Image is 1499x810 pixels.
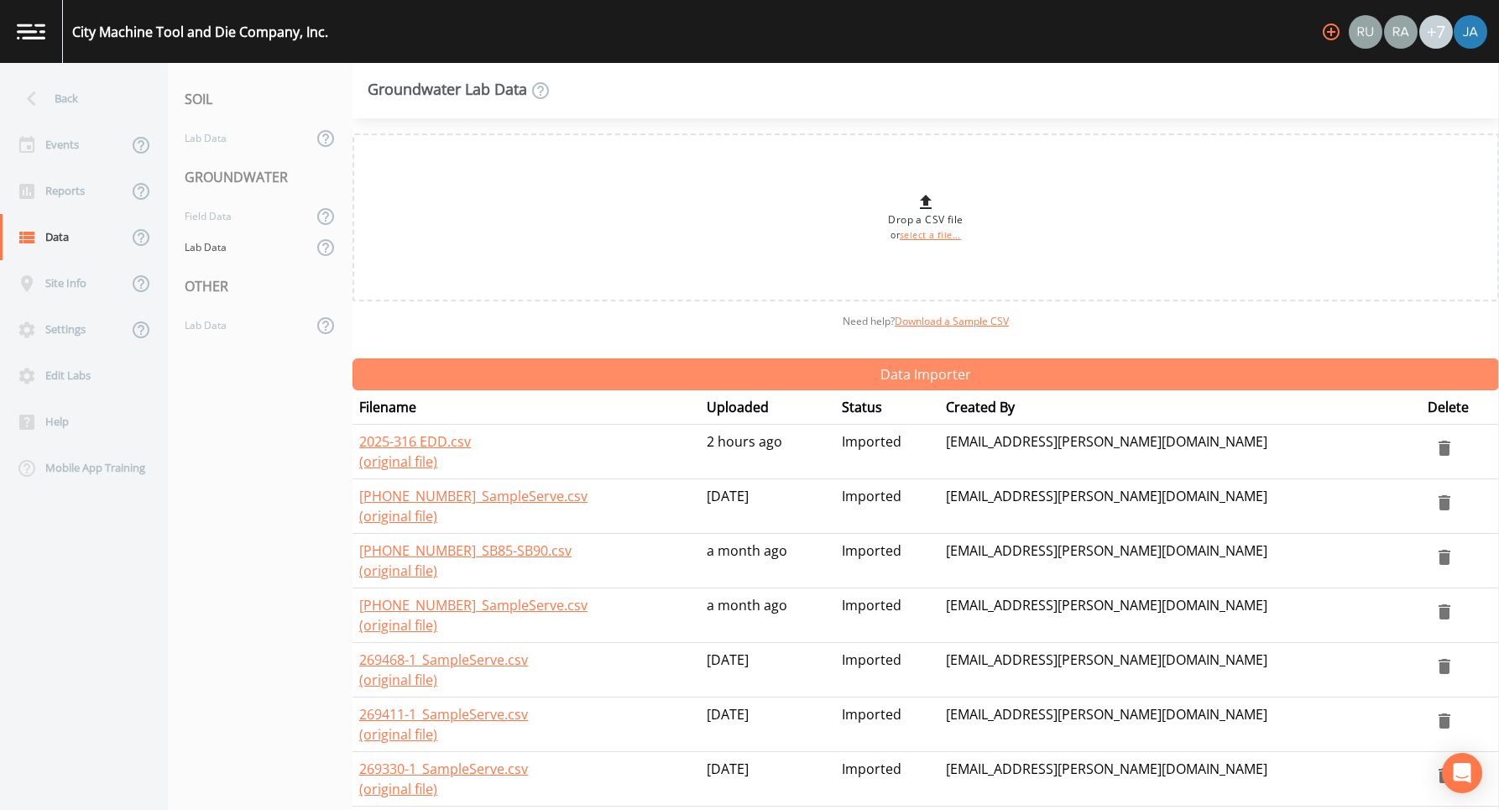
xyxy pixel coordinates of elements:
a: (original file) [359,780,437,798]
a: 269411-1_SampleServe.csv [359,705,528,724]
button: delete [1428,486,1461,520]
td: [DATE] [700,643,835,698]
a: (original file) [359,507,437,525]
td: [EMAIL_ADDRESS][PERSON_NAME][DOMAIN_NAME] [939,479,1420,534]
a: Download a Sample CSV [895,314,1009,328]
div: City Machine Tool and Die Company, Inc. [72,22,328,42]
a: Lab Data [168,310,312,341]
td: [DATE] [700,752,835,807]
button: delete [1428,595,1461,629]
td: [EMAIL_ADDRESS][PERSON_NAME][DOMAIN_NAME] [939,698,1420,752]
td: Imported [835,698,940,752]
td: [EMAIL_ADDRESS][PERSON_NAME][DOMAIN_NAME] [939,752,1420,807]
td: [DATE] [700,698,835,752]
div: Russell Schindler [1348,15,1383,49]
img: 747fbe677637578f4da62891070ad3f4 [1454,15,1487,49]
a: (original file) [359,725,437,744]
td: [EMAIL_ADDRESS][PERSON_NAME][DOMAIN_NAME] [939,534,1420,588]
td: [EMAIL_ADDRESS][PERSON_NAME][DOMAIN_NAME] [939,425,1420,479]
td: Imported [835,425,940,479]
a: select a file... [900,229,961,241]
div: OTHER [168,263,353,310]
th: Delete [1421,390,1499,425]
img: logo [17,24,45,39]
th: Status [835,390,940,425]
button: delete [1428,650,1461,683]
a: (original file) [359,562,437,580]
button: Data Importer [353,358,1499,390]
td: Imported [835,643,940,698]
button: delete [1428,759,1461,792]
td: Imported [835,588,940,643]
div: SOIL [168,76,353,123]
a: 2025-316 EDD.csv [359,432,471,451]
div: GROUNDWATER [168,154,353,201]
a: (original file) [359,616,437,635]
a: Lab Data [168,232,312,263]
th: Created By [939,390,1420,425]
th: Uploaded [700,390,835,425]
div: Groundwater Lab Data [368,81,551,101]
td: Imported [835,479,940,534]
button: delete [1428,704,1461,738]
a: 269330-1_SampleServe.csv [359,760,528,778]
div: Drop a CSV file [888,192,963,243]
td: [EMAIL_ADDRESS][PERSON_NAME][DOMAIN_NAME] [939,643,1420,698]
img: 7493944169e4cb9b715a099ebe515ac2 [1384,15,1418,49]
a: [PHONE_NUMBER]_SampleServe.csv [359,596,588,614]
span: Need help? [843,314,1009,328]
td: 2 hours ago [700,425,835,479]
td: [EMAIL_ADDRESS][PERSON_NAME][DOMAIN_NAME] [939,588,1420,643]
div: +7 [1419,15,1453,49]
td: [DATE] [700,479,835,534]
img: a5c06d64ce99e847b6841ccd0307af82 [1349,15,1382,49]
div: Radlie J Storer [1383,15,1418,49]
small: or [891,229,961,241]
button: delete [1428,541,1461,574]
th: Filename [353,390,700,425]
a: 269468-1_SampleServe.csv [359,651,528,669]
a: [PHONE_NUMBER]_SampleServe.csv [359,487,588,505]
div: Open Intercom Messenger [1442,753,1482,793]
td: a month ago [700,588,835,643]
td: a month ago [700,534,835,588]
td: Imported [835,534,940,588]
a: (original file) [359,671,437,689]
td: Imported [835,752,940,807]
a: Lab Data [168,123,312,154]
button: delete [1428,431,1461,465]
a: [PHONE_NUMBER]_SB85-SB90.csv [359,541,572,560]
a: Field Data [168,201,312,232]
a: (original file) [359,452,437,471]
